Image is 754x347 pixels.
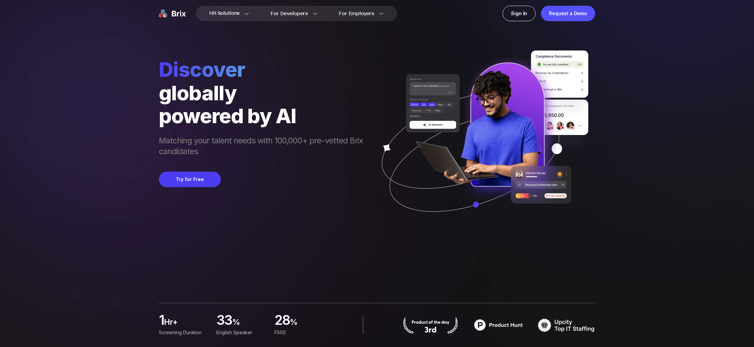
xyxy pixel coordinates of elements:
button: Try for Free [159,172,221,187]
div: English Speaker [216,329,266,336]
span: 1 [159,314,164,327]
img: ai generate [370,50,595,232]
span: 33 [216,314,232,327]
a: Sign In [503,6,536,21]
span: For Developers [271,10,308,17]
img: TOP IT STAFFING [538,317,595,334]
span: % [290,317,324,330]
span: Discover [159,57,370,81]
div: F500 [274,329,324,336]
span: 28 [274,314,290,327]
img: product hunt badge [402,317,459,334]
span: % [232,317,266,330]
div: Screening duration [159,329,208,336]
img: product hunt badge [470,317,527,334]
span: HR Solutions [209,8,240,19]
span: Matching your talent needs with 100,000+ pre-vetted Brix candidates [159,135,370,158]
div: powered by AI [159,104,370,127]
div: globally [159,81,370,104]
span: For Employers [339,10,374,17]
a: Request a Demo [541,6,595,21]
span: hr+ [164,317,208,330]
